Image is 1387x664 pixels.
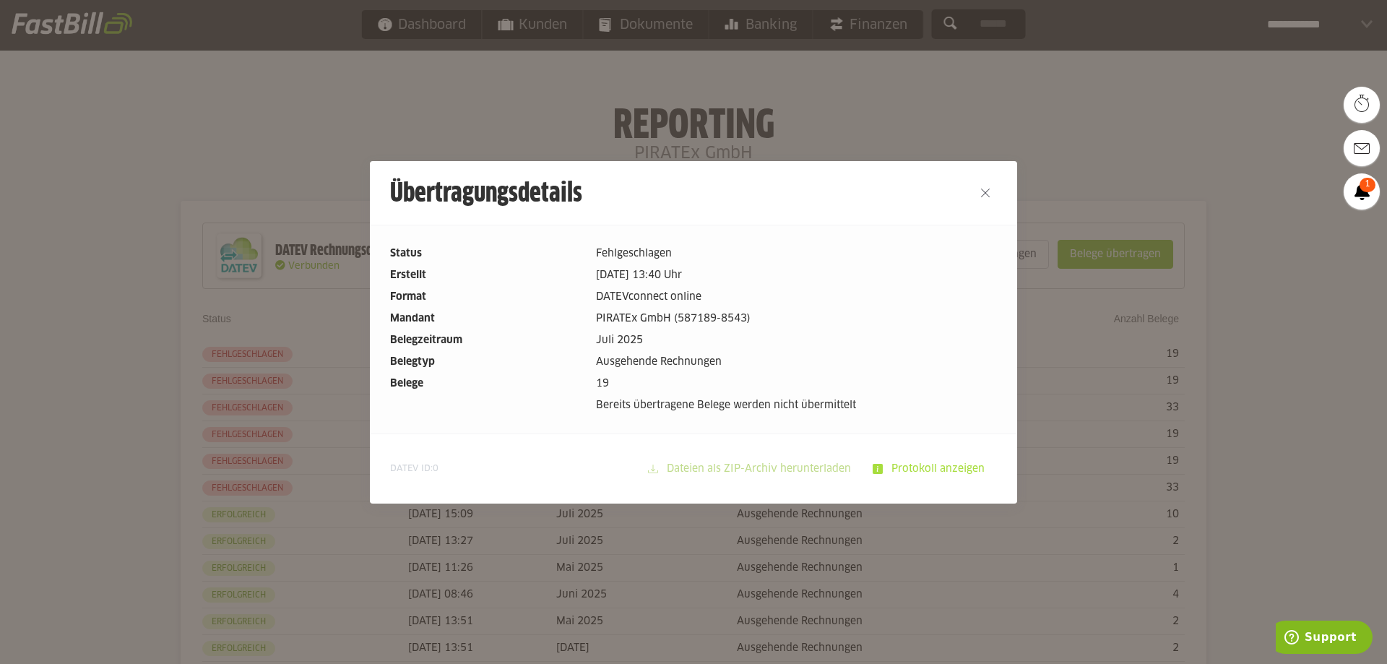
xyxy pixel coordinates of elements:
[390,463,438,475] span: DATEV ID:
[390,267,584,283] dt: Erstellt
[390,289,584,305] dt: Format
[1276,621,1373,657] iframe: Öffnet ein Widget, in dem Sie weitere Informationen finden
[390,246,584,262] dt: Status
[390,376,584,392] dt: Belege
[596,289,997,305] dd: DATEVconnect online
[390,332,584,348] dt: Belegzeitraum
[596,332,997,348] dd: Juli 2025
[863,454,997,483] sl-button: Protokoll anzeigen
[596,376,997,392] dd: 19
[1344,173,1380,210] a: 1
[596,246,997,262] dd: Fehlgeschlagen
[596,311,997,327] dd: PIRATEx GmbH (587189-8543)
[596,267,997,283] dd: [DATE] 13:40 Uhr
[596,354,997,370] dd: Ausgehende Rechnungen
[390,311,584,327] dt: Mandant
[1360,178,1375,192] span: 1
[596,397,997,413] dd: Bereits übertragene Belege werden nicht übermittelt
[433,465,438,473] span: 0
[390,354,584,370] dt: Belegtyp
[639,454,863,483] sl-button: Dateien als ZIP-Archiv herunterladen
